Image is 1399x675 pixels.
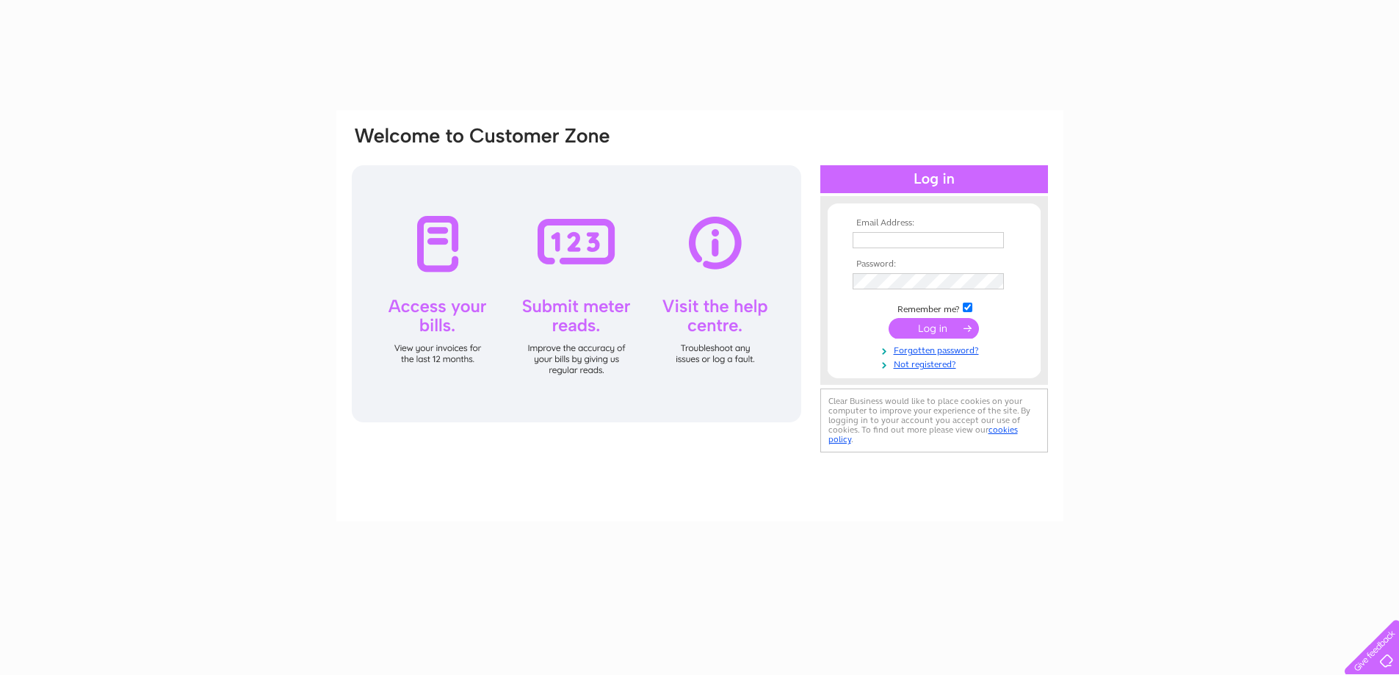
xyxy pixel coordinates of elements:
[828,425,1018,444] a: cookies policy
[853,342,1019,356] a: Forgotten password?
[820,389,1048,452] div: Clear Business would like to place cookies on your computer to improve your experience of the sit...
[849,218,1019,228] th: Email Address:
[853,356,1019,370] a: Not registered?
[849,300,1019,315] td: Remember me?
[889,318,979,339] input: Submit
[849,259,1019,270] th: Password:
